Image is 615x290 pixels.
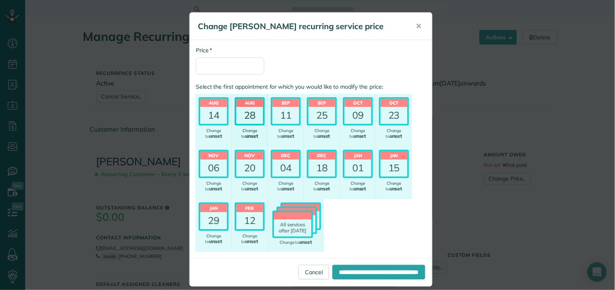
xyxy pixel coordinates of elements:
div: 28 [236,107,263,124]
h5: Change [PERSON_NAME] recurring service price [198,21,405,32]
span: unset [390,133,403,139]
div: Change to [343,181,373,192]
span: unset [281,133,294,139]
div: Change to [199,181,229,192]
div: Change to [379,128,409,139]
div: Change to [307,128,337,139]
header: Oct [345,99,371,107]
label: Select the first appointment for which you would like to modify the price: [196,83,426,91]
div: 01 [345,160,371,177]
div: 04 [272,160,299,177]
div: Change to [235,128,265,139]
header: Nov [200,151,227,160]
span: unset [390,186,403,192]
div: Change to [379,181,409,192]
div: 15 [381,160,407,177]
span: unset [354,133,366,139]
span: unset [317,133,330,139]
div: 23 [381,107,407,124]
span: unset [245,238,258,244]
div: Change to [307,181,337,192]
div: 09 [345,107,371,124]
header: Oct [381,99,407,107]
header: Jan [200,204,227,212]
header: Aug [200,99,227,107]
div: Change to [235,181,265,192]
span: unset [317,186,330,192]
header: Dec [272,151,299,160]
div: 11 [272,107,299,124]
div: Change to [271,239,321,245]
span: unset [354,186,366,192]
div: 25 [309,107,335,124]
div: 06 [200,160,227,177]
div: All services after [DATE] [274,220,311,237]
span: ✕ [416,21,422,31]
header: Aug [236,99,263,107]
span: unset [209,133,222,139]
div: 12 [236,212,263,229]
div: 20 [236,160,263,177]
div: Change to [271,181,301,192]
div: Change to [199,128,229,139]
div: 14 [200,107,227,124]
span: unset [209,186,222,192]
span: unset [209,238,222,244]
span: unset [299,239,312,245]
header: Jan [381,151,407,160]
label: Price [196,46,212,54]
div: 29 [200,212,227,229]
header: Nov [236,151,263,160]
header: Sep [309,99,335,107]
span: unset [245,133,258,139]
header: Jan [345,151,371,160]
div: Change to [199,234,229,244]
div: Change to [343,128,373,139]
a: Cancel [298,265,329,279]
header: Dec [309,151,335,160]
header: Sep [272,99,299,107]
div: 18 [309,160,335,177]
span: unset [281,186,294,192]
header: Feb [236,204,263,212]
span: unset [245,186,258,192]
div: Change to [271,128,301,139]
div: Change to [235,234,265,244]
